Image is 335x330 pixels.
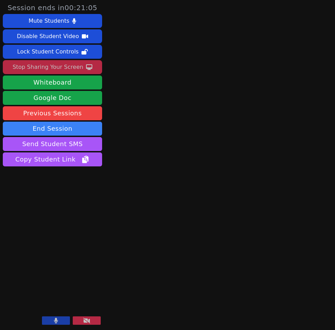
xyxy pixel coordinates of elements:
button: Mute Students [3,14,102,28]
a: Previous Sessions [3,106,102,120]
span: Copy Student Link [15,155,90,164]
button: Send Student SMS [3,137,102,151]
button: Whiteboard [3,76,102,89]
button: Lock Student Controls [3,45,102,59]
a: Google Doc [3,91,102,105]
button: End Session [3,122,102,136]
div: Disable Student Video [17,31,79,42]
div: Mute Students [29,15,69,27]
button: Disable Student Video [3,29,102,43]
div: Lock Student Controls [17,46,79,57]
button: Copy Student Link [3,152,102,166]
span: Session ends in [8,3,98,13]
button: Stop Sharing Your Screen [3,60,102,74]
div: Stop Sharing Your Screen [13,62,83,73]
time: 00:21:05 [65,3,98,12]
